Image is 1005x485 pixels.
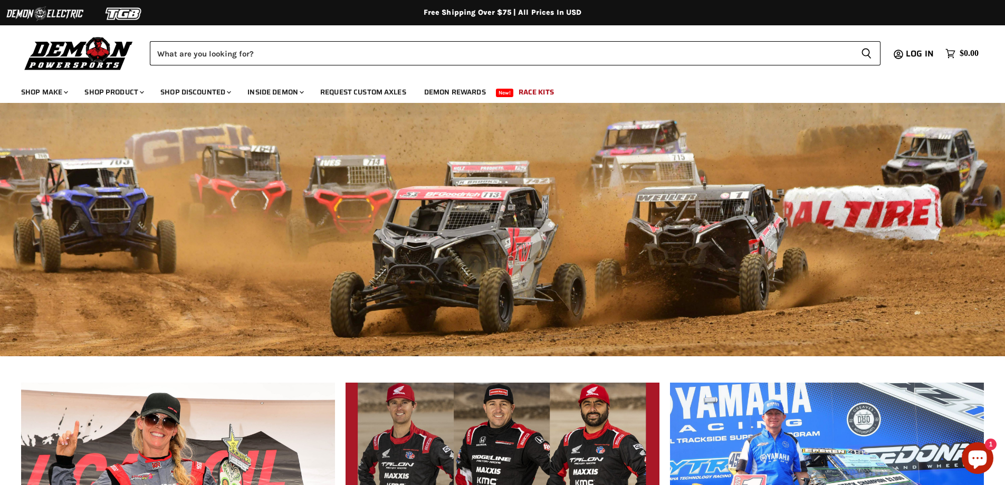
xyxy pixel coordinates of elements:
[21,34,137,72] img: Demon Powersports
[940,46,984,61] a: $0.00
[150,41,880,65] form: Product
[906,47,934,60] span: Log in
[150,41,853,65] input: Search
[959,442,997,477] inbox-online-store-chat: Shopify online store chat
[5,4,84,24] img: Demon Electric Logo 2
[13,77,976,103] ul: Main menu
[81,8,925,17] div: Free Shipping Over $75 | All Prices In USD
[511,81,562,103] a: Race Kits
[312,81,414,103] a: Request Custom Axles
[496,89,514,97] span: New!
[416,81,494,103] a: Demon Rewards
[13,81,74,103] a: Shop Make
[960,49,979,59] span: $0.00
[853,41,880,65] button: Search
[240,81,310,103] a: Inside Demon
[152,81,237,103] a: Shop Discounted
[76,81,150,103] a: Shop Product
[901,49,940,59] a: Log in
[84,4,164,24] img: TGB Logo 2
